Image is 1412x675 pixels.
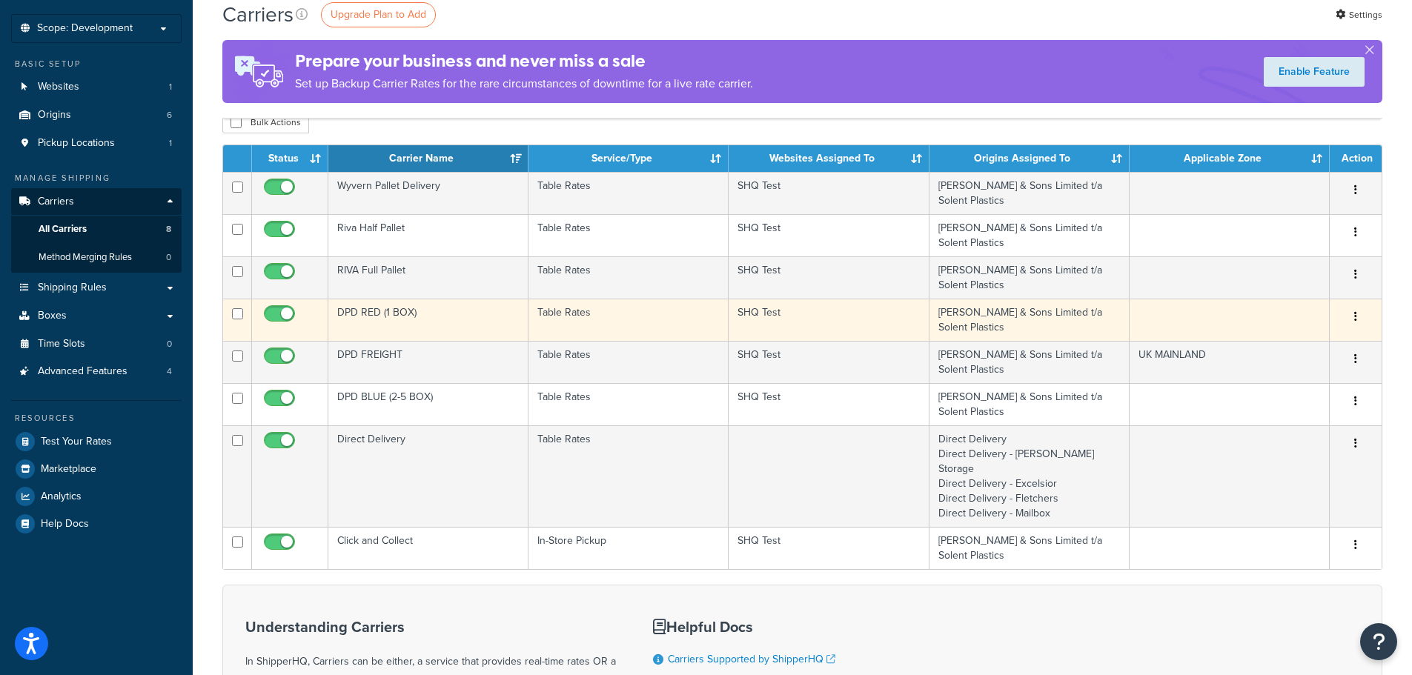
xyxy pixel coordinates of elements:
span: Websites [38,81,79,93]
a: Carriers [11,188,182,216]
a: Shipping Rules [11,274,182,302]
td: SHQ Test [729,383,929,425]
td: Table Rates [528,299,729,341]
span: Analytics [41,491,82,503]
a: Method Merging Rules 0 [11,244,182,271]
span: Pickup Locations [38,137,115,150]
a: Websites 1 [11,73,182,101]
td: UK MAINLAND [1130,341,1330,383]
td: DPD BLUE (2-5 BOX) [328,383,528,425]
td: [PERSON_NAME] & Sons Limited t/a Solent Plastics [929,527,1130,569]
td: Click and Collect [328,527,528,569]
a: Settings [1336,4,1382,25]
a: All Carriers 8 [11,216,182,243]
td: DPD RED (1 BOX) [328,299,528,341]
a: Help Docs [11,511,182,537]
a: Boxes [11,302,182,330]
button: Open Resource Center [1360,623,1397,660]
li: Method Merging Rules [11,244,182,271]
div: Resources [11,412,182,425]
td: RIVA Full Pallet [328,256,528,299]
td: Table Rates [528,425,729,527]
span: Origins [38,109,71,122]
th: Action [1330,145,1382,172]
td: [PERSON_NAME] & Sons Limited t/a Solent Plastics [929,299,1130,341]
a: Analytics [11,483,182,510]
li: All Carriers [11,216,182,243]
li: Origins [11,102,182,129]
span: 6 [167,109,172,122]
span: Method Merging Rules [39,251,132,264]
a: Test Your Rates [11,428,182,455]
span: Scope: Development [37,22,133,35]
span: All Carriers [39,223,87,236]
td: [PERSON_NAME] & Sons Limited t/a Solent Plastics [929,341,1130,383]
th: Websites Assigned To: activate to sort column ascending [729,145,929,172]
span: Test Your Rates [41,436,112,448]
span: Time Slots [38,338,85,350]
span: Advanced Features [38,365,127,378]
span: Boxes [38,310,67,322]
td: SHQ Test [729,214,929,256]
span: 8 [166,223,171,236]
td: Table Rates [528,214,729,256]
td: SHQ Test [729,172,929,214]
span: Carriers [38,196,74,208]
th: Status: activate to sort column ascending [252,145,328,172]
button: Bulk Actions [222,111,309,133]
a: Time Slots 0 [11,330,182,358]
li: Websites [11,73,182,101]
td: [PERSON_NAME] & Sons Limited t/a Solent Plastics [929,214,1130,256]
td: Wyvern Pallet Delivery [328,172,528,214]
td: DPD FREIGHT [328,341,528,383]
h3: Helpful Docs [653,619,846,635]
span: 1 [169,81,172,93]
li: Advanced Features [11,358,182,385]
td: Table Rates [528,256,729,299]
img: ad-rules-rateshop-fe6ec290ccb7230408bd80ed9643f0289d75e0ffd9eb532fc0e269fcd187b520.png [222,40,295,103]
span: 0 [166,251,171,264]
td: [PERSON_NAME] & Sons Limited t/a Solent Plastics [929,172,1130,214]
td: Table Rates [528,172,729,214]
span: 1 [169,137,172,150]
th: Service/Type: activate to sort column ascending [528,145,729,172]
a: Upgrade Plan to Add [321,2,436,27]
td: Table Rates [528,341,729,383]
td: Riva Half Pallet [328,214,528,256]
span: Help Docs [41,518,89,531]
td: SHQ Test [729,299,929,341]
a: Pickup Locations 1 [11,130,182,157]
td: Direct Delivery [328,425,528,527]
td: In-Store Pickup [528,527,729,569]
h4: Prepare your business and never miss a sale [295,49,753,73]
th: Applicable Zone: activate to sort column ascending [1130,145,1330,172]
td: SHQ Test [729,341,929,383]
li: Time Slots [11,330,182,358]
span: 4 [167,365,172,378]
td: Table Rates [528,383,729,425]
th: Origins Assigned To: activate to sort column ascending [929,145,1130,172]
td: SHQ Test [729,256,929,299]
a: Origins 6 [11,102,182,129]
a: Advanced Features 4 [11,358,182,385]
a: Enable Feature [1264,57,1365,87]
span: 0 [167,338,172,350]
a: Carriers Supported by ShipperHQ [668,651,835,667]
td: SHQ Test [729,527,929,569]
h3: Understanding Carriers [245,619,616,635]
div: Manage Shipping [11,172,182,184]
td: [PERSON_NAME] & Sons Limited t/a Solent Plastics [929,383,1130,425]
span: Marketplace [41,463,96,476]
a: Marketplace [11,456,182,482]
th: Carrier Name: activate to sort column ascending [328,145,528,172]
div: Basic Setup [11,58,182,70]
p: Set up Backup Carrier Rates for the rare circumstances of downtime for a live rate carrier. [295,73,753,94]
li: Carriers [11,188,182,273]
li: Pickup Locations [11,130,182,157]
